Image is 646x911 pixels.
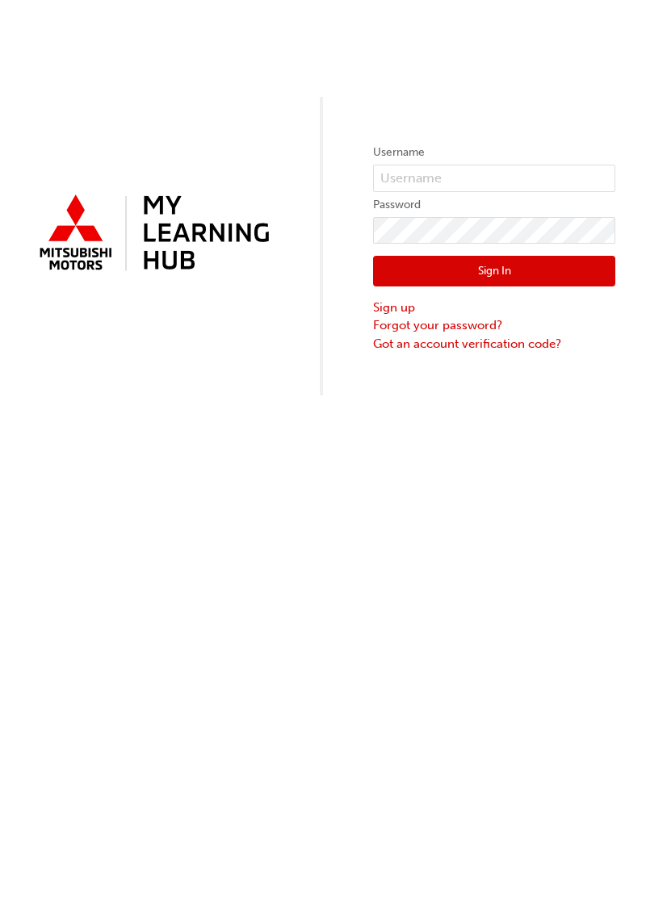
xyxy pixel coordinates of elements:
[373,316,615,335] a: Forgot your password?
[373,165,615,192] input: Username
[373,335,615,353] a: Got an account verification code?
[373,195,615,215] label: Password
[373,143,615,162] label: Username
[31,188,273,280] img: mmal
[373,299,615,317] a: Sign up
[373,256,615,286] button: Sign In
